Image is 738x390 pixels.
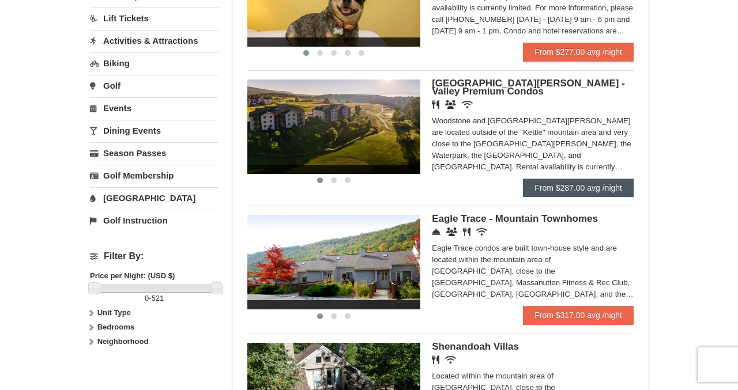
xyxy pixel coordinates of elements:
[97,308,131,317] strong: Unit Type
[90,165,219,186] a: Golf Membership
[90,187,219,209] a: [GEOGRAPHIC_DATA]
[432,341,519,352] span: Shenandoah Villas
[432,243,634,300] div: Eagle Trace condos are built town-house style and are located within the mountain area of [GEOGRA...
[432,213,598,224] span: Eagle Trace - Mountain Townhomes
[445,100,456,109] i: Banquet Facilities
[463,228,470,236] i: Restaurant
[90,7,219,29] a: Lift Tickets
[432,78,625,97] span: [GEOGRAPHIC_DATA][PERSON_NAME] - Valley Premium Condos
[90,97,219,119] a: Events
[432,228,440,236] i: Concierge Desk
[90,120,219,141] a: Dining Events
[523,43,634,61] a: From $277.00 avg /night
[432,115,634,173] div: Woodstone and [GEOGRAPHIC_DATA][PERSON_NAME] are located outside of the "Kettle" mountain area an...
[97,323,134,331] strong: Bedrooms
[432,100,439,109] i: Restaurant
[432,355,439,364] i: Restaurant
[90,293,219,304] label: -
[445,355,456,364] i: Wireless Internet (free)
[446,228,457,236] i: Conference Facilities
[145,294,149,302] span: 0
[90,210,219,231] a: Golf Instruction
[462,100,473,109] i: Wireless Internet (free)
[523,179,634,197] a: From $287.00 avg /night
[90,30,219,51] a: Activities & Attractions
[90,52,219,74] a: Biking
[523,306,634,324] a: From $317.00 avg /night
[97,337,149,346] strong: Neighborhood
[90,251,219,262] h4: Filter By:
[90,271,175,280] strong: Price per Night: (USD $)
[90,142,219,164] a: Season Passes
[152,294,164,302] span: 521
[90,75,219,96] a: Golf
[476,228,487,236] i: Wireless Internet (free)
